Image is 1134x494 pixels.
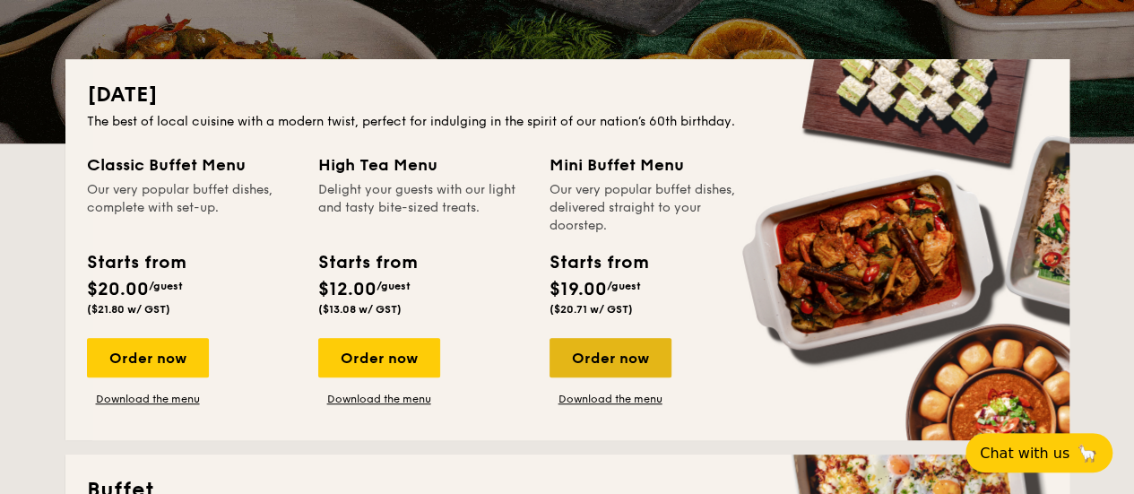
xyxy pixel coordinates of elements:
span: /guest [607,280,641,292]
div: Our very popular buffet dishes, complete with set-up. [87,181,297,235]
div: Our very popular buffet dishes, delivered straight to your doorstep. [550,181,759,235]
span: /guest [149,280,183,292]
span: $12.00 [318,279,377,300]
div: Delight your guests with our light and tasty bite-sized treats. [318,181,528,235]
span: $19.00 [550,279,607,300]
div: Starts from [318,249,416,276]
h2: [DATE] [87,81,1048,109]
span: ($20.71 w/ GST) [550,303,633,316]
span: $20.00 [87,279,149,300]
span: Chat with us [980,445,1069,462]
span: ($13.08 w/ GST) [318,303,402,316]
div: Starts from [550,249,647,276]
div: Starts from [87,249,185,276]
span: 🦙 [1077,443,1098,464]
div: Mini Buffet Menu [550,152,759,178]
div: Order now [318,338,440,377]
div: Classic Buffet Menu [87,152,297,178]
div: The best of local cuisine with a modern twist, perfect for indulging in the spirit of our nation’... [87,113,1048,131]
a: Download the menu [318,392,440,406]
a: Download the menu [87,392,209,406]
span: ($21.80 w/ GST) [87,303,170,316]
span: /guest [377,280,411,292]
a: Download the menu [550,392,671,406]
div: Order now [87,338,209,377]
button: Chat with us🦙 [965,433,1112,472]
div: Order now [550,338,671,377]
div: High Tea Menu [318,152,528,178]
